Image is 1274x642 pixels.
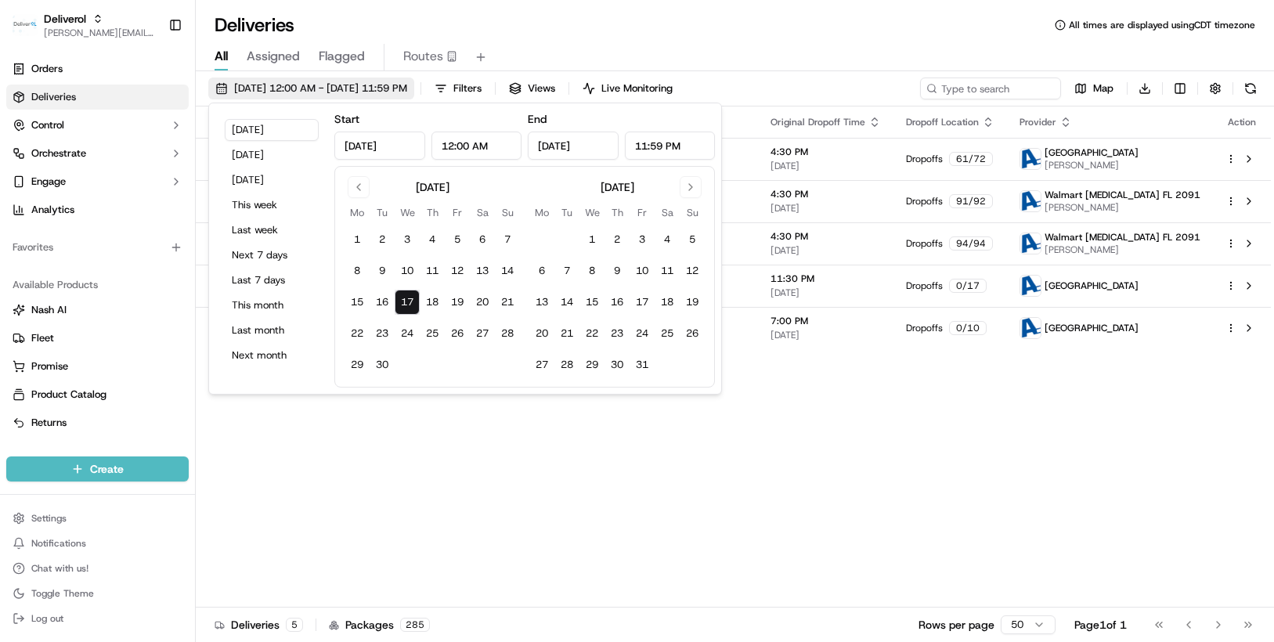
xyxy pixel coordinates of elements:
[1093,81,1113,96] span: Map
[605,204,630,221] th: Thursday
[1020,149,1041,169] img: ActionCourier.png
[370,321,395,346] button: 23
[6,56,189,81] a: Orders
[9,344,126,372] a: 📗Knowledge Base
[31,90,76,104] span: Deliveries
[630,352,655,377] button: 31
[403,47,443,66] span: Routes
[225,269,319,291] button: Last 7 days
[16,228,41,253] img: Chris Sexton
[495,227,520,252] button: 7
[579,290,605,315] button: 15
[528,112,547,126] label: End
[16,204,105,216] div: Past conversations
[49,285,127,298] span: [PERSON_NAME]
[495,204,520,221] th: Sunday
[529,204,554,221] th: Monday
[6,85,189,110] a: Deliveries
[31,203,74,217] span: Analytics
[395,290,420,315] button: 17
[1045,243,1200,256] span: [PERSON_NAME]
[625,132,716,160] input: Time
[771,146,881,158] span: 4:30 PM
[445,227,470,252] button: 5
[139,285,176,298] span: 1:29 PM
[31,359,68,373] span: Promise
[906,153,943,165] span: Dropoffs
[529,258,554,283] button: 6
[345,227,370,252] button: 1
[605,290,630,315] button: 16
[601,179,634,195] div: [DATE]
[420,227,445,252] button: 4
[334,112,359,126] label: Start
[395,204,420,221] th: Wednesday
[225,194,319,216] button: This week
[6,608,189,629] button: Log out
[655,227,680,252] button: 4
[215,617,303,633] div: Deliveries
[1045,231,1200,243] span: Walmart [MEDICAL_DATA] FL 2091
[208,78,414,99] button: [DATE] 12:00 AM - [DATE] 11:59 PM
[41,101,282,117] input: Got a question? Start typing here...
[44,11,86,27] button: Deliverol
[6,235,189,260] div: Favorites
[1020,116,1056,128] span: Provider
[680,204,705,221] th: Sunday
[906,116,979,128] span: Dropoff Location
[329,617,430,633] div: Packages
[771,287,881,299] span: [DATE]
[949,279,987,293] div: 0 / 17
[6,410,189,435] button: Returns
[6,326,189,351] button: Fleet
[470,321,495,346] button: 27
[400,618,430,632] div: 285
[579,204,605,221] th: Wednesday
[554,258,579,283] button: 7
[13,416,182,430] a: Returns
[949,152,993,166] div: 61 / 72
[579,258,605,283] button: 8
[605,258,630,283] button: 9
[554,321,579,346] button: 21
[529,321,554,346] button: 20
[148,350,251,366] span: API Documentation
[225,344,319,366] button: Next month
[1020,191,1041,211] img: ActionCourier.png
[225,219,319,241] button: Last week
[243,200,285,219] button: See all
[655,321,680,346] button: 25
[680,176,702,198] button: Go to next month
[13,388,182,402] a: Product Catalog
[906,237,943,250] span: Dropoffs
[470,204,495,221] th: Saturday
[31,331,54,345] span: Fleet
[31,62,63,76] span: Orders
[110,388,189,400] a: Powered byPylon
[6,197,189,222] a: Analytics
[1069,19,1255,31] span: All times are displayed using CDT timezone
[345,258,370,283] button: 8
[334,132,425,160] input: Date
[470,290,495,315] button: 20
[31,303,67,317] span: Nash AI
[139,243,176,255] span: 3:11 PM
[31,350,120,366] span: Knowledge Base
[445,258,470,283] button: 12
[1240,78,1261,99] button: Refresh
[16,270,41,295] img: Jeff Sasse
[33,150,61,178] img: 9188753566659_6852d8bf1fb38e338040_72.png
[31,587,94,600] span: Toggle Theme
[576,78,680,99] button: Live Monitoring
[529,290,554,315] button: 13
[605,352,630,377] button: 30
[6,532,189,554] button: Notifications
[771,160,881,172] span: [DATE]
[345,290,370,315] button: 15
[445,204,470,221] th: Friday
[906,195,943,207] span: Dropoffs
[13,303,182,317] a: Nash AI
[630,227,655,252] button: 3
[906,322,943,334] span: Dropoffs
[345,204,370,221] th: Monday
